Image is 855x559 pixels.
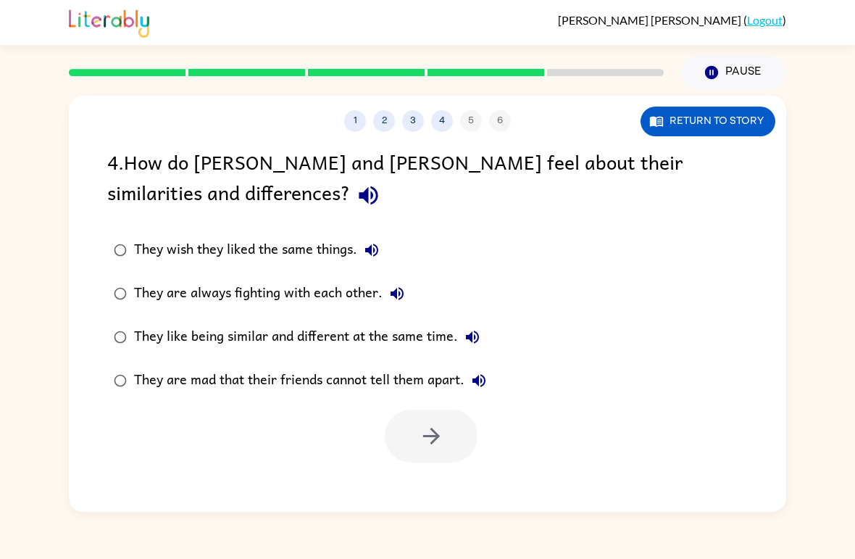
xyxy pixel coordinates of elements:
button: Return to story [641,107,775,136]
button: They are always fighting with each other. [383,279,412,308]
button: They are mad that their friends cannot tell them apart. [464,366,493,395]
button: They wish they liked the same things. [357,236,386,265]
div: They like being similar and different at the same time. [134,323,487,352]
div: They wish they liked the same things. [134,236,386,265]
button: 4 [431,110,453,132]
button: 2 [373,110,395,132]
span: [PERSON_NAME] [PERSON_NAME] [558,13,743,27]
button: They like being similar and different at the same time. [458,323,487,352]
img: Literably [69,6,149,38]
button: Pause [681,56,786,89]
button: 1 [344,110,366,132]
div: 4 . How do [PERSON_NAME] and [PERSON_NAME] feel about their similarities and differences? [107,146,748,214]
div: They are mad that their friends cannot tell them apart. [134,366,493,395]
button: 3 [402,110,424,132]
a: Logout [747,13,783,27]
div: ( ) [558,13,786,27]
div: They are always fighting with each other. [134,279,412,308]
